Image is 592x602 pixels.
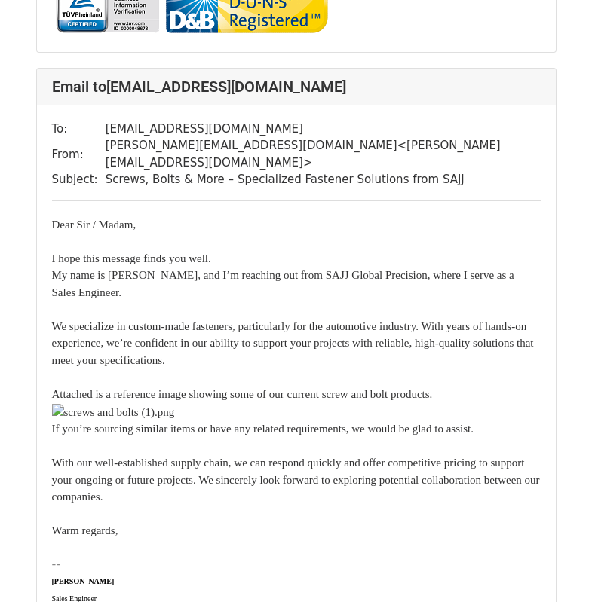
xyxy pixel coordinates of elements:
[52,171,106,188] td: Subject:
[52,121,106,138] td: To:
[106,171,541,188] td: Screws, Bolts & More – Specialized Fastener Solutions from SAJJ
[52,404,175,421] img: screws and bolts (1).png
[106,121,541,138] td: [EMAIL_ADDRESS][DOMAIN_NAME]
[517,530,592,602] div: 聊天小工具
[517,530,592,602] iframe: Chat Widget
[52,218,136,231] font: Dear Sir / Madam,
[52,577,115,585] font: [PERSON_NAME]
[52,252,211,264] font: I hope this message finds you well.
[52,557,61,571] span: --
[52,137,106,171] td: From:
[106,137,541,171] td: [PERSON_NAME][EMAIL_ADDRESS][DOMAIN_NAME] < [PERSON_NAME][EMAIL_ADDRESS][DOMAIN_NAME] >
[52,269,540,536] font: My name is [PERSON_NAME], and I’m reaching out from SAJJ Global Precision, where I serve as a Sal...
[52,78,541,96] h4: Email to [EMAIL_ADDRESS][DOMAIN_NAME]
